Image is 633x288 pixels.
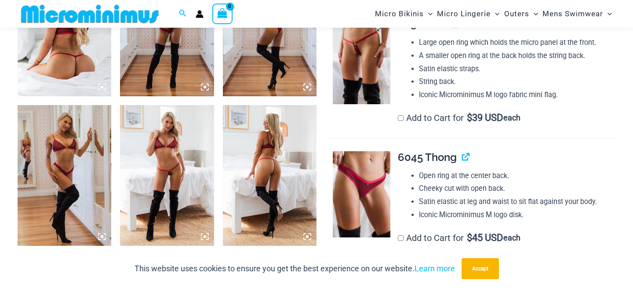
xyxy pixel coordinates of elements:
[467,112,472,123] span: $
[504,3,529,25] span: Outers
[542,3,603,25] span: Mens Swimwear
[333,151,390,237] img: Guilty Pleasures Red 6045 Thong
[196,10,204,18] a: Account icon link
[419,182,615,195] li: Cheeky cut with open back.
[120,105,214,246] img: Guilty Pleasures Red 1045 Bra 689 Micro
[398,235,404,241] input: Add to Cart for$45 USD each
[18,105,111,246] img: Guilty Pleasures Red 1045 Bra 6045 Thong
[467,233,503,242] span: 45 USD
[419,75,615,88] li: String back.
[371,1,615,26] nav: Site Navigation
[540,3,614,25] a: Mens SwimwearMenu ToggleMenu Toggle
[491,3,499,25] span: Menu Toggle
[502,3,540,25] a: OutersMenu ToggleMenu Toggle
[462,258,499,279] button: Accept
[435,3,502,25] a: Micro LingerieMenu ToggleMenu Toggle
[419,88,615,102] li: Iconic Microminimus M logo fabric mini flag.
[398,151,457,164] span: 6045 Thong
[603,3,612,25] span: Menu Toggle
[135,262,455,275] p: This website uses cookies to ensure you get the best experience on our website.
[419,49,615,62] li: A smaller open ring at the back holds the string back.
[212,4,233,24] a: View Shopping Cart, empty
[419,36,615,49] li: Large open ring which holds the micro panel at the front.
[373,3,435,25] a: Micro BikinisMenu ToggleMenu Toggle
[437,3,491,25] span: Micro Lingerie
[419,208,615,222] li: Iconic Microminimus M logo disk.
[419,195,615,208] li: Satin elastic at leg and waist to sit flat against your body.
[419,62,615,76] li: Satin elastic straps.
[179,8,187,19] a: Search icon link
[503,113,520,122] span: each
[398,113,521,123] label: Add to Cart for
[529,3,538,25] span: Menu Toggle
[18,4,162,24] img: MM SHOP LOGO FLAT
[398,115,404,121] input: Add to Cart for$39 USD each
[398,233,521,243] label: Add to Cart for
[415,264,455,273] a: Learn more
[424,3,433,25] span: Menu Toggle
[333,18,390,104] img: Guilty Pleasures Red 689 Micro
[503,233,520,242] span: each
[467,113,503,122] span: 39 USD
[223,105,316,246] img: Guilty Pleasures Red 1045 Bra 689 Micro
[419,169,615,182] li: Open ring at the center back.
[467,232,472,243] span: $
[375,3,424,25] span: Micro Bikinis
